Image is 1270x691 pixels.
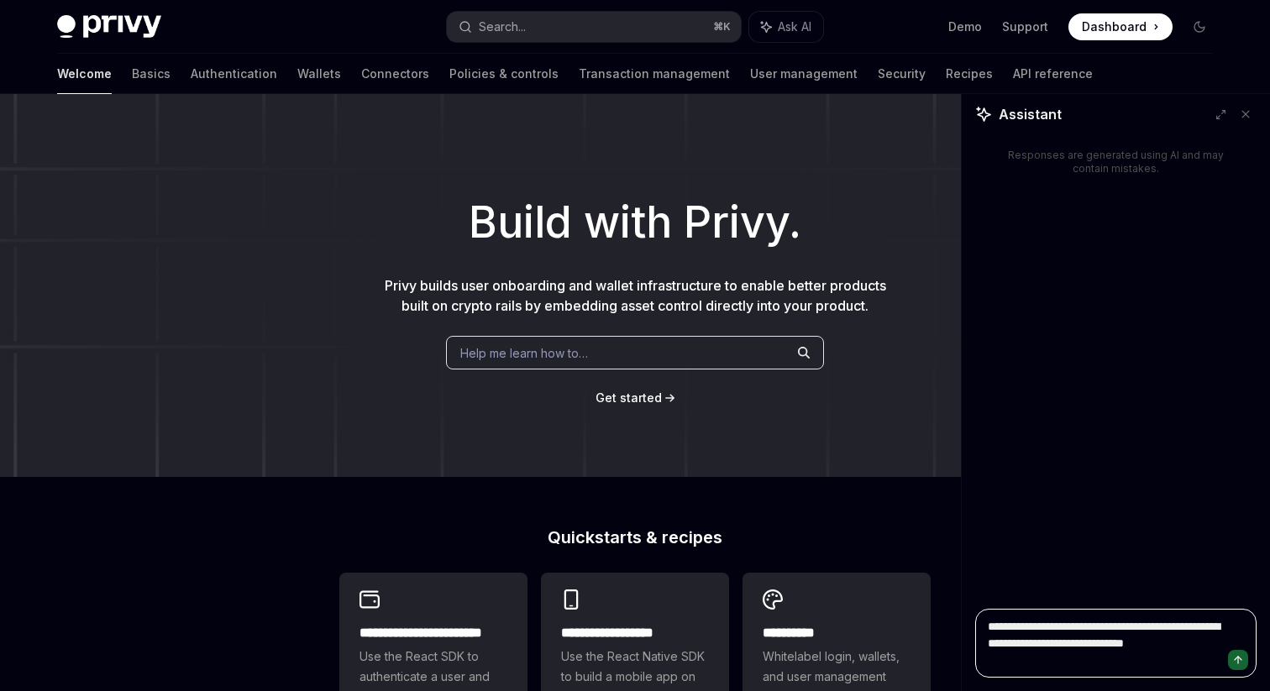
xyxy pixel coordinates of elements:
[460,344,588,362] span: Help me learn how to…
[57,15,161,39] img: dark logo
[27,190,1243,255] h1: Build with Privy.
[713,20,731,34] span: ⌘ K
[1002,18,1048,35] a: Support
[385,277,886,314] span: Privy builds user onboarding and wallet infrastructure to enable better products built on crypto ...
[191,54,277,94] a: Authentication
[1013,54,1093,94] a: API reference
[579,54,730,94] a: Transaction management
[361,54,429,94] a: Connectors
[1082,18,1147,35] span: Dashboard
[297,54,341,94] a: Wallets
[999,104,1062,124] span: Assistant
[132,54,171,94] a: Basics
[946,54,993,94] a: Recipes
[948,18,982,35] a: Demo
[1186,13,1213,40] button: Toggle dark mode
[1068,13,1173,40] a: Dashboard
[1228,650,1248,670] button: Send message
[479,17,526,37] div: Search...
[57,54,112,94] a: Welcome
[447,12,741,42] button: Search...⌘K
[596,390,662,406] a: Get started
[596,390,662,405] span: Get started
[749,12,823,42] button: Ask AI
[750,54,858,94] a: User management
[449,54,559,94] a: Policies & controls
[878,54,926,94] a: Security
[339,529,931,546] h2: Quickstarts & recipes
[778,18,811,35] span: Ask AI
[1002,149,1230,175] div: Responses are generated using AI and may contain mistakes.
